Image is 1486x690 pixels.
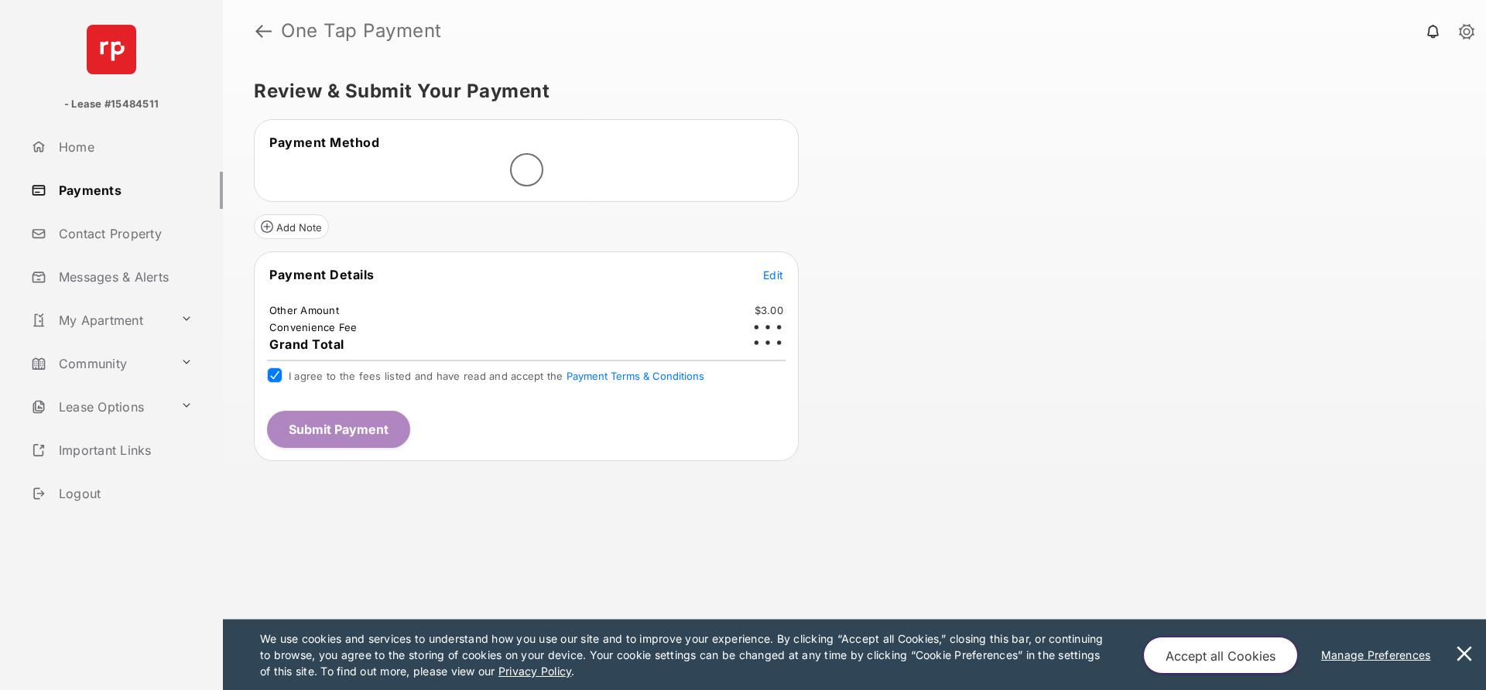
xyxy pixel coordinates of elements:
[25,258,223,295] a: Messages & Alerts
[289,370,704,382] span: I agree to the fees listed and have read and accept the
[1321,648,1437,661] u: Manage Preferences
[254,82,1443,101] h5: Review & Submit Your Payment
[269,303,340,317] td: Other Amount
[567,370,704,382] button: I agree to the fees listed and have read and accept the
[25,302,174,339] a: My Apartment
[25,128,223,166] a: Home
[1143,637,1298,674] button: Accept all Cookies
[269,267,375,282] span: Payment Details
[87,25,136,74] img: svg+xml;base64,PHN2ZyB4bWxucz0iaHR0cDovL3d3dy53My5vcmcvMjAwMC9zdmciIHdpZHRoPSI2NCIgaGVpZ2h0PSI2NC...
[254,214,329,239] button: Add Note
[269,135,379,150] span: Payment Method
[25,475,223,512] a: Logout
[25,345,174,382] a: Community
[763,267,783,282] button: Edit
[281,22,442,40] strong: One Tap Payment
[763,268,783,282] span: Edit
[267,411,410,448] button: Submit Payment
[25,215,223,252] a: Contact Property
[269,336,344,352] span: Grand Total
[260,630,1111,679] p: We use cookies and services to understand how you use our site and to improve your experience. By...
[498,664,571,678] u: Privacy Policy
[269,320,358,334] td: Convenience Fee
[64,97,159,112] p: - Lease #15484511
[25,172,223,209] a: Payments
[25,432,199,469] a: Important Links
[754,303,784,317] td: $3.00
[25,388,174,425] a: Lease Options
